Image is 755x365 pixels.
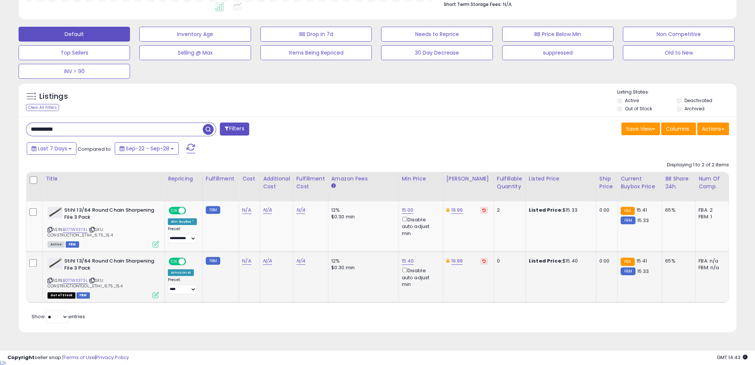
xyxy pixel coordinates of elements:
button: Last 7 Days [27,142,77,155]
img: 31FjcaubLIL._SL40_.jpg [48,207,62,218]
a: N/A [263,257,272,265]
div: ASIN: [48,258,159,297]
div: FBM: 1 [699,214,723,220]
button: Columns [661,123,696,135]
span: ON [169,258,179,265]
span: Last 7 Days [38,145,67,152]
div: 0.00 [599,258,612,264]
span: All listings currently available for purchase on Amazon [48,241,65,248]
div: 12% [331,207,393,214]
span: ON [169,208,179,214]
span: All listings that are currently out of stock and unavailable for purchase on Amazon [48,292,75,299]
a: 19.99 [451,257,463,265]
a: N/A [296,206,305,214]
a: 15.40 [402,257,414,265]
div: Disable auto adjust min [402,215,437,237]
a: N/A [242,257,251,265]
a: B071WX373L [63,277,88,284]
div: 65% [665,207,690,214]
span: | SKU: CONSTRUCTION_STIHI_6.75_15.4 [48,227,113,238]
div: Current Buybox Price [621,175,659,190]
span: 15.41 [637,206,647,214]
strong: Copyright [7,354,35,361]
div: Listed Price [529,175,593,183]
div: FBA: n/a [699,258,723,264]
a: Terms of Use [64,354,95,361]
div: FBA: 2 [699,207,723,214]
small: FBM [206,206,220,214]
div: $15.33 [529,207,590,214]
small: FBM [621,216,635,224]
b: Listed Price: [529,257,563,264]
button: BB Price Below Min [502,27,614,42]
img: 31FjcaubLIL._SL40_.jpg [48,258,62,269]
button: Selling @ Max [139,45,251,60]
span: FBM [66,241,79,248]
span: Compared to: [78,146,112,153]
div: Amazon Fees [331,175,396,183]
label: Out of Stock [625,105,652,112]
div: Additional Cost [263,175,290,190]
button: suppressed [502,45,614,60]
div: Title [46,175,162,183]
div: Disable auto adjust min [402,266,437,288]
a: N/A [263,206,272,214]
button: BB Drop in 7d [260,27,372,42]
div: Num of Comp. [699,175,726,190]
span: 15.41 [637,257,647,264]
div: Ship Price [599,175,614,190]
div: [PERSON_NAME] [446,175,491,183]
span: 2025-10-8 14:43 GMT [717,354,748,361]
div: 0 [497,258,520,264]
span: 15.33 [637,217,649,224]
button: Top Sellers [19,45,130,60]
small: FBM [621,267,635,275]
div: ASIN: [48,207,159,247]
span: Sep-22 - Sep-28 [126,145,169,152]
button: INV > 90 [19,64,130,79]
div: Repricing [168,175,199,183]
div: seller snap | | [7,354,129,361]
button: Non Competitive [623,27,734,42]
div: Fulfillment [206,175,236,183]
div: Displaying 1 to 2 of 2 items [667,162,729,169]
a: Privacy Policy [96,354,129,361]
a: N/A [242,206,251,214]
div: $0.30 min [331,214,393,220]
label: Deactivated [684,97,712,104]
div: FBM: n/a [699,264,723,271]
span: Columns [666,125,689,133]
button: Actions [697,123,729,135]
span: N/A [503,1,512,8]
label: Archived [684,105,704,112]
div: 12% [331,258,393,264]
div: $15.40 [529,258,590,264]
a: N/A [296,257,305,265]
span: OFF [185,258,197,265]
button: Sep-22 - Sep-28 [115,142,179,155]
button: Inventory Age [139,27,251,42]
div: Preset: [168,227,197,243]
span: 15.33 [637,268,649,275]
button: Old to New [623,45,734,60]
label: Active [625,97,639,104]
b: Short Term Storage Fees: [444,1,502,7]
div: 2 [497,207,520,214]
div: Amazon AI [168,269,194,276]
button: Save View [621,123,660,135]
button: Filters [220,123,249,136]
small: FBM [206,257,220,265]
div: Clear All Filters [26,104,59,111]
span: OFF [185,208,197,214]
p: Listing States: [617,89,736,96]
span: FBM [77,292,90,299]
a: 15.00 [402,206,414,214]
b: Stihl 13/64 Round Chain Sharpening File 3 Pack [64,258,154,273]
div: $0.30 min [331,264,393,271]
button: Needs to Reprice [381,27,492,42]
span: Show: entries [32,313,85,320]
a: B071WX373L [63,227,88,233]
div: 65% [665,258,690,264]
b: Listed Price: [529,206,563,214]
h5: Listings [39,91,68,102]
